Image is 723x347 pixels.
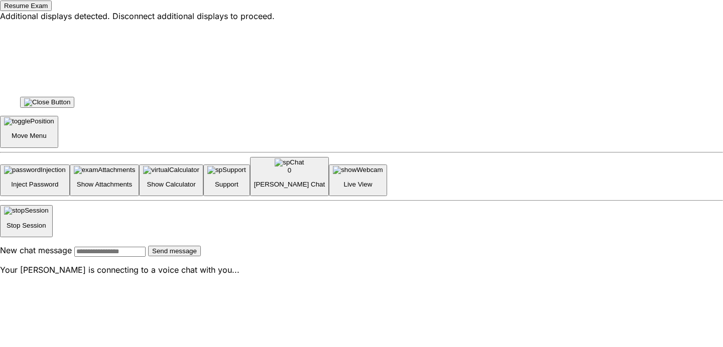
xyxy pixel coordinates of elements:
p: Stop Session [4,222,49,229]
img: examAttachments [74,166,136,174]
p: Inject Password [4,181,66,188]
div: 0 [254,166,325,174]
p: [PERSON_NAME] Chat [254,181,325,188]
img: spChat [275,158,304,166]
button: spChat0[PERSON_NAME] Chat [250,157,329,197]
span: Send message [152,247,197,255]
p: Show Calculator [143,181,199,188]
p: Support [207,181,246,188]
img: virtualCalculator [143,166,199,174]
img: spSupport [207,166,246,174]
img: Close Button [24,98,70,106]
img: togglePosition [4,117,54,125]
button: Live View [329,164,387,197]
img: passwordInjection [4,166,66,174]
img: showWebcam [333,166,383,174]
p: Move Menu [4,132,54,139]
img: stopSession [4,207,49,215]
p: Show Attachments [74,181,136,188]
p: Live View [333,181,383,188]
button: Support [203,164,250,197]
button: Send message [148,246,201,256]
button: Show Attachments [70,164,140,197]
button: Show Calculator [139,164,203,197]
